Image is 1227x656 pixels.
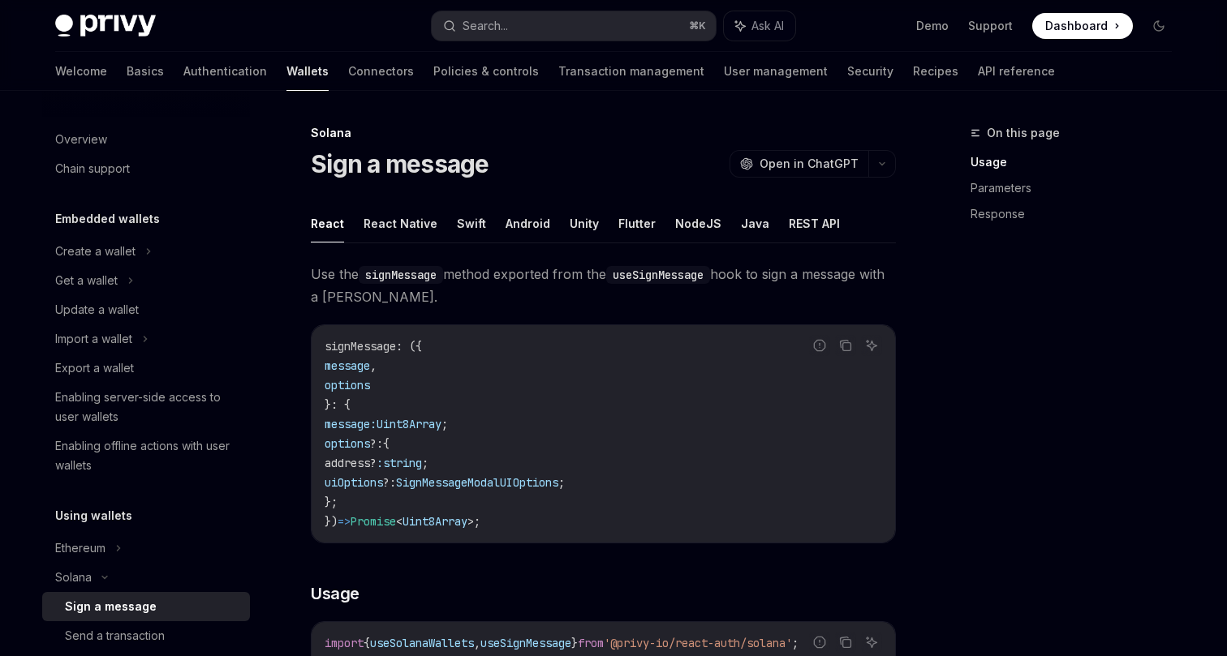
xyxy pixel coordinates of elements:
a: Authentication [183,52,267,91]
span: : ({ [396,339,422,354]
span: SignMessageModalUIOptions [396,475,558,490]
div: Overview [55,130,107,149]
span: ?: [383,475,396,490]
img: dark logo [55,15,156,37]
span: Ask AI [751,18,784,34]
a: Parameters [971,175,1185,201]
div: Enabling server-side access to user wallets [55,388,240,427]
span: useSolanaWallets [370,636,474,650]
button: Android [506,204,550,242]
div: Search... [463,16,508,36]
span: ; [792,636,799,650]
div: Enabling offline actions with user wallets [55,436,240,475]
button: Copy the contents from the code block [835,632,856,653]
a: User management [724,52,828,91]
button: Ask AI [861,632,882,653]
h5: Using wallets [55,506,132,525]
span: => [338,514,351,529]
button: Flutter [618,204,656,242]
a: Overview [42,125,250,154]
span: options [325,378,370,392]
a: Recipes [913,52,958,91]
a: Transaction management [558,52,704,91]
span: { [364,636,370,650]
span: from [578,636,604,650]
button: Copy the contents from the code block [835,335,856,356]
span: : [377,456,383,470]
a: Sign a message [42,592,250,621]
button: Open in ChatGPT [730,150,868,178]
a: Enabling offline actions with user wallets [42,431,250,480]
button: REST API [789,204,840,242]
button: Report incorrect code [809,632,830,653]
span: '@privy-io/react-auth/solana' [604,636,792,650]
span: useSignMessage [480,636,571,650]
span: { [383,436,390,451]
button: Search...⌘K [432,11,716,41]
div: Sign a message [65,597,157,616]
span: import [325,636,364,650]
span: ; [558,475,565,490]
span: options [325,436,370,451]
button: React [311,204,344,242]
div: Chain support [55,159,130,178]
span: ; [441,417,448,431]
a: Wallets [286,52,329,91]
span: Uint8Array [377,417,441,431]
span: ⌘ K [689,19,706,32]
div: Create a wallet [55,242,136,261]
span: > [467,514,474,529]
span: ; [474,514,480,529]
button: Swift [457,204,486,242]
div: Ethereum [55,538,105,558]
a: Policies & controls [433,52,539,91]
button: Report incorrect code [809,335,830,356]
a: Basics [127,52,164,91]
a: Welcome [55,52,107,91]
button: Ask AI [861,335,882,356]
h5: Embedded wallets [55,209,160,229]
span: }; [325,495,338,509]
div: Solana [311,125,896,141]
span: }: { [325,397,351,412]
span: }) [325,514,338,529]
a: Support [968,18,1013,34]
span: string [383,456,422,470]
span: < [396,514,403,529]
a: API reference [978,52,1055,91]
a: Chain support [42,154,250,183]
span: message [325,358,370,373]
span: address? [325,456,377,470]
button: Java [741,204,769,242]
span: ?: [370,436,383,451]
a: Export a wallet [42,354,250,383]
a: Security [847,52,893,91]
div: Update a wallet [55,300,139,319]
a: Enabling server-side access to user wallets [42,383,250,431]
span: Use the method exported from the hook to sign a message with a [PERSON_NAME]. [311,263,896,308]
button: Unity [570,204,599,242]
div: Solana [55,568,92,587]
code: signMessage [359,266,443,284]
span: Uint8Array [403,514,467,529]
span: } [571,636,578,650]
span: On this page [987,123,1060,143]
a: Send a transaction [42,621,250,650]
a: Demo [916,18,949,34]
a: Response [971,201,1185,227]
div: Get a wallet [55,271,118,290]
span: , [474,636,480,650]
a: Connectors [348,52,414,91]
span: Open in ChatGPT [760,156,859,172]
button: NodeJS [675,204,721,242]
span: ; [422,456,428,470]
button: React Native [364,204,437,242]
a: Usage [971,149,1185,175]
a: Dashboard [1032,13,1133,39]
a: Update a wallet [42,295,250,324]
span: signMessage [325,339,396,354]
h1: Sign a message [311,149,489,178]
div: Send a transaction [65,626,165,645]
div: Import a wallet [55,329,132,349]
span: uiOptions [325,475,383,490]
